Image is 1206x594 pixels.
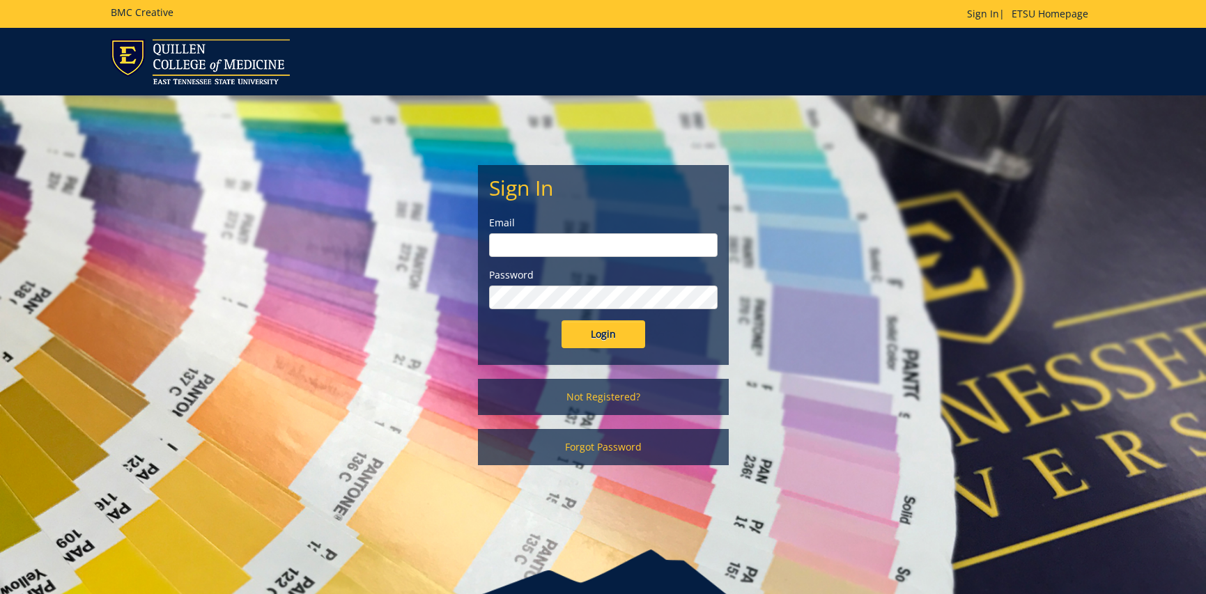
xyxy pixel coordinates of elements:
a: Forgot Password [478,429,729,465]
h5: BMC Creative [111,7,173,17]
label: Email [489,216,718,230]
img: ETSU logo [111,39,290,84]
a: Sign In [967,7,999,20]
input: Login [562,320,645,348]
label: Password [489,268,718,282]
p: | [967,7,1095,21]
a: ETSU Homepage [1005,7,1095,20]
h2: Sign In [489,176,718,199]
a: Not Registered? [478,379,729,415]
